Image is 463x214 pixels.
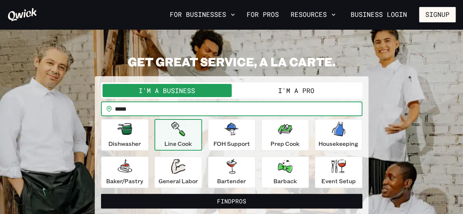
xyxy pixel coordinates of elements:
[208,156,255,188] button: Bartender
[315,156,362,188] button: Event Setup
[261,156,309,188] button: Barback
[270,139,299,148] p: Prep Cook
[102,84,232,97] button: I'm a Business
[232,84,361,97] button: I'm a Pro
[101,119,149,151] button: Dishwasher
[164,139,192,148] p: Line Cook
[108,139,141,148] p: Dishwasher
[106,177,143,185] p: Baker/Pastry
[95,54,369,69] h2: GET GREAT SERVICE, A LA CARTE.
[158,177,198,185] p: General Labor
[154,156,202,188] button: General Labor
[315,119,362,151] button: Housekeeping
[167,8,238,21] button: For Businesses
[154,119,202,151] button: Line Cook
[244,8,282,21] a: For Pros
[321,177,356,185] p: Event Setup
[273,177,297,185] p: Barback
[419,7,456,22] button: Signup
[261,119,309,151] button: Prep Cook
[101,156,149,188] button: Baker/Pastry
[217,177,246,185] p: Bartender
[101,194,362,209] button: FindPros
[318,139,358,148] p: Housekeeping
[208,119,255,151] button: FOH Support
[344,7,413,22] a: Business Login
[213,139,250,148] p: FOH Support
[288,8,339,21] button: Resources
